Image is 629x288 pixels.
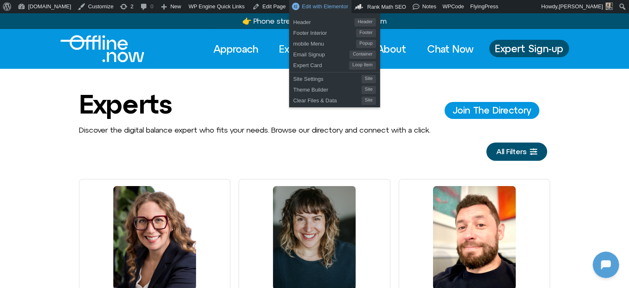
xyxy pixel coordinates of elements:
svg: Close Chatbot Button [144,4,158,18]
span: Edit with Elementor [302,3,348,10]
a: Experts [272,40,322,58]
span: Header [293,16,354,27]
span: Popup [356,40,376,48]
span: Header [354,18,376,27]
a: 👉 Phone stress? Try a2-step quizfor calm [242,17,386,25]
a: HeaderHeader [289,16,380,27]
a: Approach [206,40,265,58]
span: Email Signup [293,48,349,59]
a: Site SettingsSite [289,73,380,83]
span: mobile Menu [293,37,356,48]
button: Expand Header Button [2,2,163,19]
span: Clear Files & Data [293,94,361,105]
a: All Filters [486,143,547,161]
img: N5FCcHC.png [7,4,21,17]
a: Theme BuilderSite [289,83,380,94]
span: Site [361,75,376,83]
iframe: Botpress [593,252,619,278]
span: All Filters [496,148,526,156]
svg: Restart Conversation Button [130,4,144,18]
img: N5FCcHC.png [66,123,99,156]
span: Rank Math SEO [367,4,406,10]
span: Site [361,86,376,94]
a: Clear Files & DataSite [289,94,380,105]
nav: Menu [206,40,481,58]
span: Join The Directory [453,105,531,115]
span: Site [361,97,376,105]
span: Footer Interior [293,27,356,37]
span: Footer [356,29,376,37]
h1: Experts [79,90,172,119]
a: mobile MenuPopup [289,37,380,48]
h2: [DOMAIN_NAME] [24,5,127,16]
span: Site Settings [293,73,361,83]
span: Loop Item [349,61,376,70]
a: About [369,40,414,58]
span: [PERSON_NAME] [559,3,603,10]
div: Logo [60,35,130,62]
a: Expert Sign-up [489,40,569,57]
a: Footer InteriorFooter [289,27,380,37]
img: offline.now [60,35,144,62]
span: Container [349,51,376,59]
span: Discover the digital balance expert who fits your needs. Browse our directory and connect with a ... [79,126,430,134]
span: Expert Sign-up [495,43,563,54]
a: Chat Now [420,40,481,58]
span: Theme Builder [293,83,361,94]
a: Expert CardLoop Item [289,59,380,70]
textarea: Message Input [14,215,128,223]
svg: Voice Input Button [141,213,155,226]
h1: [DOMAIN_NAME] [51,165,114,176]
a: Join The Director [445,102,539,119]
span: Expert Card [293,59,349,70]
a: Email SignupContainer [289,48,380,59]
